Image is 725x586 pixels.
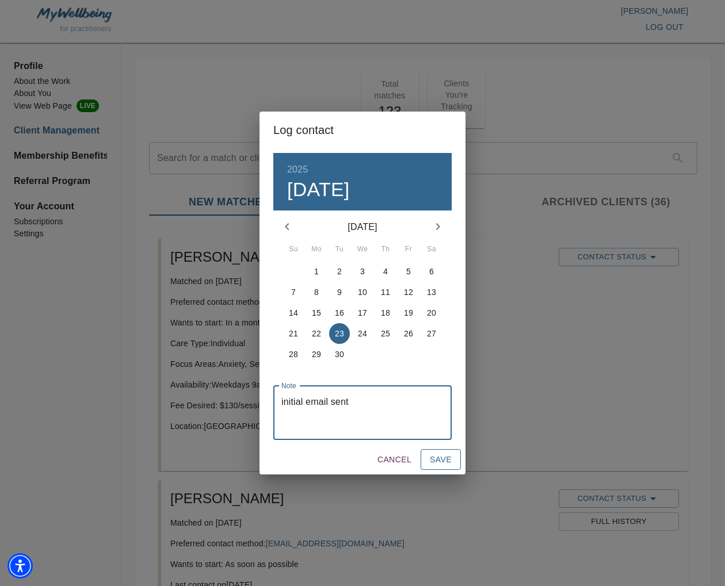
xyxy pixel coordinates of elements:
p: 18 [381,307,390,319]
button: 28 [283,344,304,365]
button: 14 [283,302,304,323]
button: 4 [375,261,396,282]
button: 25 [375,323,396,344]
span: Fr [398,244,419,255]
span: Save [430,453,452,467]
p: 28 [289,348,298,360]
button: [DATE] [287,178,350,202]
button: 6 [421,261,442,282]
button: 5 [398,261,419,282]
p: 13 [427,286,436,298]
p: 20 [427,307,436,319]
button: 26 [398,323,419,344]
p: [DATE] [301,220,424,234]
p: 24 [358,328,367,339]
span: Tu [329,244,350,255]
button: 27 [421,323,442,344]
p: 16 [335,307,344,319]
p: 9 [337,286,342,298]
button: 12 [398,282,419,302]
span: Cancel [377,453,411,467]
button: 29 [306,344,327,365]
p: 1 [314,266,319,277]
p: 29 [312,348,321,360]
h2: Log contact [273,121,452,139]
button: 11 [375,282,396,302]
p: 25 [381,328,390,339]
span: Su [283,244,304,255]
p: 14 [289,307,298,319]
p: 2 [337,266,342,277]
span: Mo [306,244,327,255]
button: 24 [352,323,373,344]
p: 12 [404,286,413,298]
span: Sa [421,244,442,255]
button: Save [421,449,461,470]
button: 16 [329,302,350,323]
button: 2025 [287,162,308,178]
p: 21 [289,328,298,339]
p: 3 [360,266,365,277]
p: 17 [358,307,367,319]
p: 4 [383,266,388,277]
button: 1 [306,261,327,282]
p: 26 [404,328,413,339]
p: 23 [335,328,344,339]
button: 3 [352,261,373,282]
span: Th [375,244,396,255]
button: 17 [352,302,373,323]
button: 9 [329,282,350,302]
div: Accessibility Menu [7,553,33,579]
button: 7 [283,282,304,302]
button: 13 [421,282,442,302]
p: 19 [404,307,413,319]
button: 8 [306,282,327,302]
button: 18 [375,302,396,323]
button: 30 [329,344,350,365]
button: 10 [352,282,373,302]
textarea: initial email sent [281,396,444,429]
button: Cancel [373,449,416,470]
p: 6 [429,266,434,277]
p: 27 [427,328,436,339]
p: 7 [291,286,296,298]
button: 21 [283,323,304,344]
button: 22 [306,323,327,344]
button: 15 [306,302,327,323]
p: 15 [312,307,321,319]
p: 8 [314,286,319,298]
button: 19 [398,302,419,323]
span: We [352,244,373,255]
button: 2 [329,261,350,282]
p: 22 [312,328,321,339]
p: 11 [381,286,390,298]
button: 20 [421,302,442,323]
button: 23 [329,323,350,344]
p: 5 [406,266,411,277]
p: 10 [358,286,367,298]
p: 30 [335,348,344,360]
